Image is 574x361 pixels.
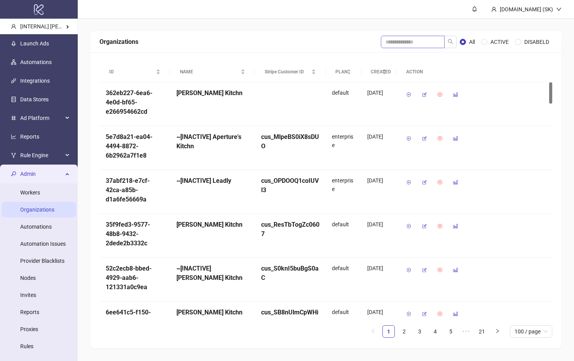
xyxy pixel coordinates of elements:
li: 1 [382,325,395,338]
span: 100 / page [515,326,548,337]
div: default [326,82,361,126]
span: key [11,171,16,177]
span: PLAN [335,68,345,76]
a: Proxies [20,326,38,332]
h5: cus_MlpeBS0iX8sDUO [261,132,319,151]
span: DISABELD [521,38,552,46]
h5: 52c2ecb8-bbed-4929-aab6-121331a0c9ea [106,264,164,292]
th: CREATED [361,62,396,82]
div: enterprise [326,126,361,170]
a: 3 [414,326,426,337]
div: [DATE] [367,89,390,97]
h5: cus_ResTbTogZc0607 [261,220,319,239]
div: [DOMAIN_NAME] (SK) [497,5,556,14]
h5: ~[INACTIVE] Leadly [176,176,249,186]
div: [DATE] [367,308,390,316]
a: Launch Ads [20,40,49,47]
button: right [491,325,504,338]
a: Invites [20,292,36,298]
li: 21 [476,325,488,338]
span: ••• [460,325,473,338]
a: Nodes [20,275,36,281]
div: enterprise [326,170,361,214]
div: [DATE] [367,264,390,272]
h5: 362eb227-6ea6-4e0d-bf65-e266954662cd [106,89,164,116]
a: 1 [383,326,394,337]
span: right [495,329,500,333]
span: ACTIVE [487,38,512,46]
h5: [PERSON_NAME] Kitchn [176,220,249,229]
span: Rule Engine [20,148,63,163]
a: Organizations [20,207,54,213]
span: left [371,329,375,333]
a: Data Stores [20,96,49,102]
a: Provider Blacklists [20,258,65,264]
th: PLAN [326,62,361,82]
span: user [11,24,16,29]
a: Automations [20,224,52,230]
li: Next 5 Pages [460,325,473,338]
h5: 37abf218-e7cf-42ca-a85b-d1a6fe56669a [106,176,164,204]
button: left [367,325,379,338]
h5: [PERSON_NAME] Kitchn [176,308,249,317]
span: Admin [20,166,63,182]
div: default [326,258,361,302]
span: NAME [180,68,239,76]
h5: cus_S0knI5buBgS0aC [261,264,319,283]
div: Page Size [510,325,552,338]
a: Integrations [20,78,50,84]
span: search [448,39,453,44]
span: number [11,115,16,121]
a: Automations [20,59,52,65]
a: Workers [20,189,40,196]
span: bell [472,6,477,12]
th: ID [99,62,170,82]
span: down [556,7,562,12]
th: Stripe Customer ID [255,62,326,82]
span: user [491,7,497,12]
li: Previous Page [367,325,379,338]
a: 4 [429,326,441,337]
h5: ~[INACTIVE] [PERSON_NAME] Kitchn [176,264,249,283]
div: [DATE] [367,220,390,229]
a: Reports [20,134,39,140]
span: fork [11,153,16,158]
li: 3 [413,325,426,338]
div: default [326,302,361,345]
div: [DATE] [367,132,390,141]
a: Reports [20,309,39,315]
h5: 35f9fed3-9577-48b8-9432-2dede2b3332c [106,220,164,248]
span: Ad Platform [20,110,63,126]
h5: cus_OPDOOQ1coIUVl3 [261,176,319,195]
div: default [326,214,361,258]
div: Organizations [99,37,381,47]
div: [DATE] [367,176,390,185]
li: Next Page [491,325,504,338]
h5: 5e7d8a21-ea04-4494-8872-6b2962a7f1e8 [106,132,164,160]
span: ID [109,68,154,76]
span: Stripe Customer ID [265,68,310,76]
span: CREATED [371,68,380,76]
a: 21 [476,326,488,337]
h5: ~[INACTIVE] Aperture's Kitchn [176,132,249,151]
li: 5 [445,325,457,338]
h5: cus_SB8nUlmCpWHi4v [261,308,319,326]
h5: [PERSON_NAME] Kitchn [176,89,249,98]
a: 5 [445,326,457,337]
span: All [466,38,478,46]
h5: 6ee641c5-f150-4edb-a74c-2c1a77e12a6c [106,308,164,336]
a: Automation Issues [20,241,66,247]
a: Rules [20,343,33,349]
span: [INTERNAL] [PERSON_NAME] Kitchn [20,23,108,30]
th: NAME [170,62,255,82]
th: ACTION [396,62,552,82]
a: 2 [398,326,410,337]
